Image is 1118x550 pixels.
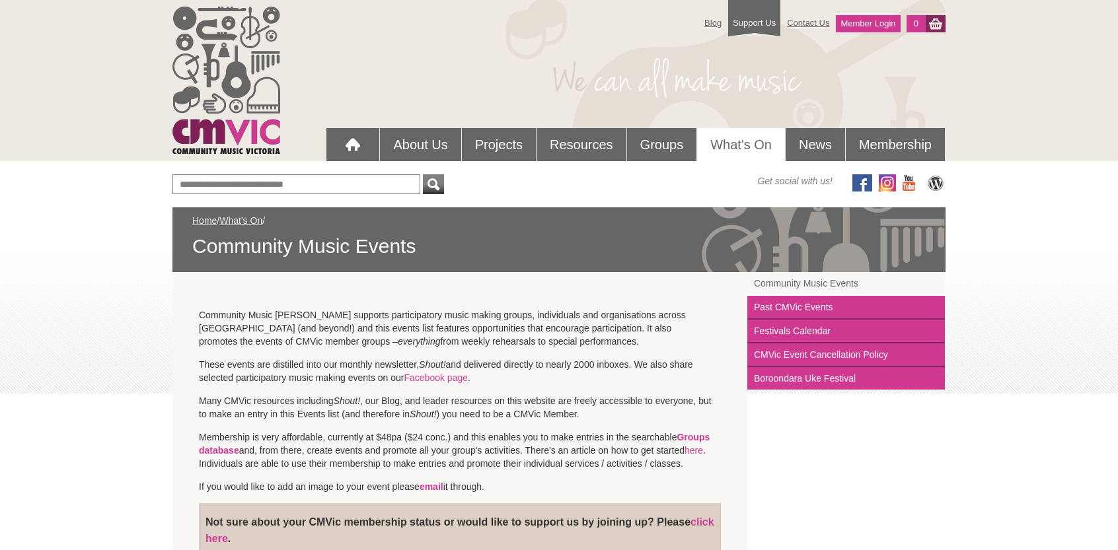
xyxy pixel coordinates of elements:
[846,128,945,161] a: Membership
[410,409,436,419] em: Shout!
[398,336,441,347] em: everything
[747,272,945,296] a: Community Music Events
[747,343,945,367] a: CMVic Event Cancellation Policy
[786,128,845,161] a: News
[219,215,262,226] a: What's On
[747,320,945,343] a: Festivals Calendar
[926,174,946,191] img: CMVic Blog
[537,128,626,161] a: Resources
[419,359,445,370] em: Shout!
[747,367,945,390] a: Boroondara Uke Festival
[172,7,280,154] img: cmvic_logo.png
[192,234,926,259] span: Community Music Events
[627,128,697,161] a: Groups
[192,214,926,259] div: / /
[698,11,728,34] a: Blog
[192,215,217,226] a: Home
[685,445,703,456] a: here
[404,372,468,383] a: Facebook page
[697,128,785,161] a: What's On
[199,394,721,421] p: Many CMVic resources including , our Blog, and leader resources on this website are freely access...
[199,308,721,348] p: Community Music [PERSON_NAME] supports participatory music making groups, individuals and organis...
[836,15,900,32] a: Member Login
[462,128,536,161] a: Projects
[199,430,721,470] p: Membership is very affordable, currently at $48pa ($24 conc.) and this enables you to make entrie...
[780,11,836,34] a: Contact Us
[199,358,721,384] p: These events are distilled into our monthly newsletter, and delivered directly to nearly 2000 inb...
[747,296,945,320] a: Past CMVic Events
[907,15,926,32] a: 0
[420,481,443,492] a: email
[199,480,721,493] p: If you would like to add an image to your event please it through.
[380,128,461,161] a: About Us
[205,516,714,544] a: click here
[879,174,896,191] img: icon-instagram.png
[205,516,714,544] strong: Not sure about your CMVic membership status or would like to support us by joining up? Please .
[334,395,360,406] em: Shout!
[757,174,833,188] span: Get social with us!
